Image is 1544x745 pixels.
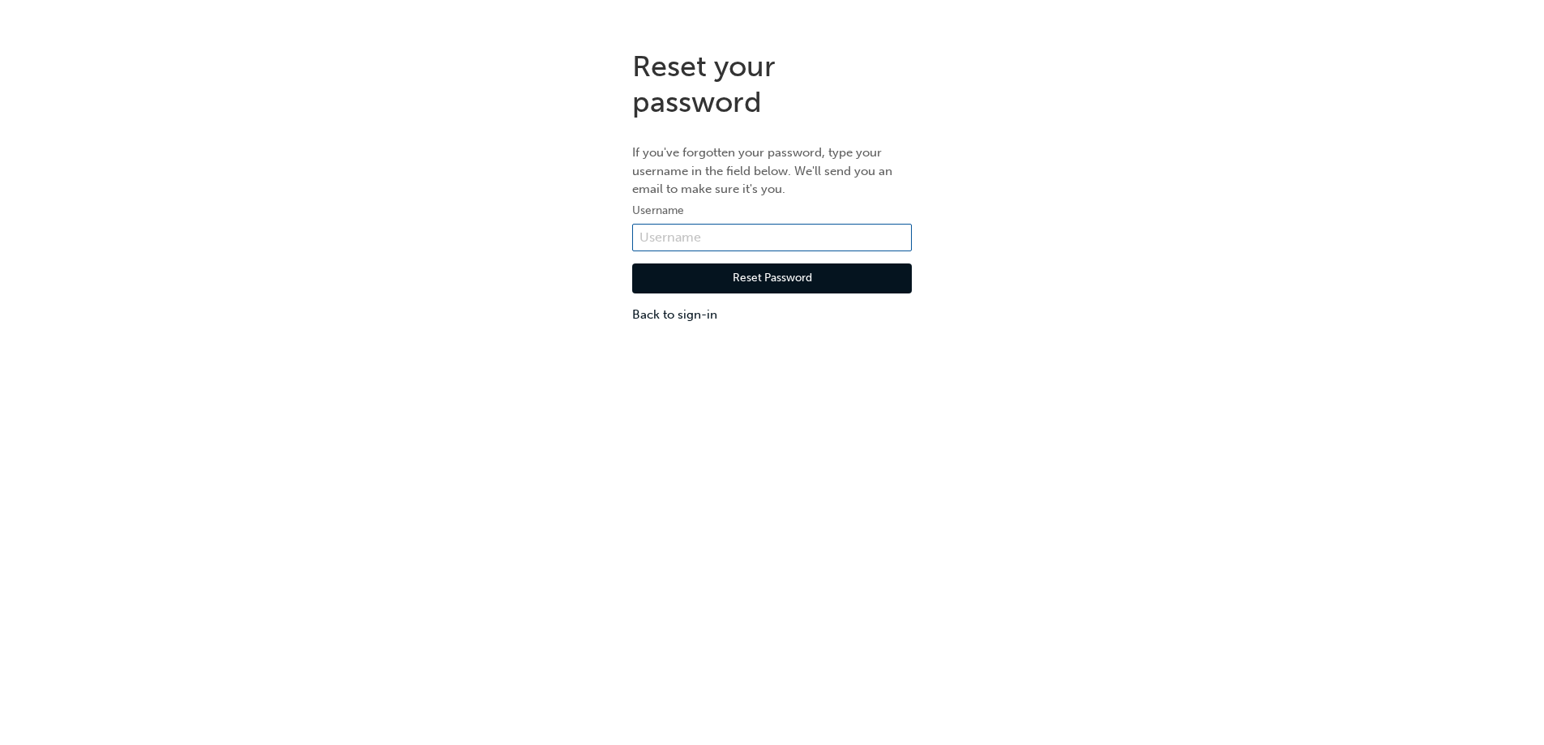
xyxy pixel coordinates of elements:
a: Back to sign-in [632,306,912,324]
label: Username [632,201,912,221]
h1: Reset your password [632,49,912,119]
p: If you've forgotten your password, type your username in the field below. We'll send you an email... [632,143,912,199]
input: Username [632,224,912,251]
button: Reset Password [632,263,912,294]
